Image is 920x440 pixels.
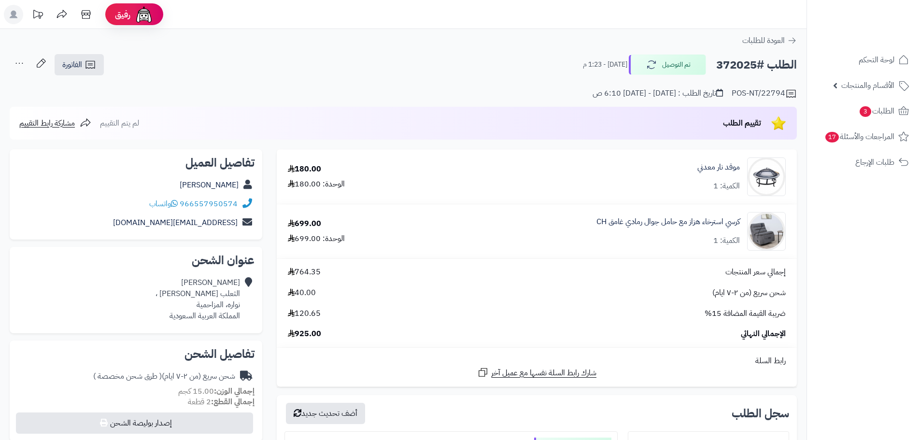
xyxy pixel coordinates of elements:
[732,408,789,419] h3: سجل الطلب
[697,162,740,173] a: موقد نار معدني
[712,287,786,298] span: شحن سريع (من ٢-٧ ايام)
[824,130,894,143] span: المراجعات والأسئلة
[288,267,321,278] span: 764.35
[742,35,785,46] span: العودة للطلبات
[813,48,914,71] a: لوحة التحكم
[281,355,793,367] div: رابط السلة
[211,396,255,408] strong: إجمالي القطع:
[629,55,706,75] button: تم التوصيل
[156,277,240,321] div: [PERSON_NAME] الثعلب [PERSON_NAME] ، نواره، المزاحمية المملكة العربية السعودية
[149,198,178,210] a: واتساب
[288,287,316,298] span: 40.00
[841,79,894,92] span: الأقسام والمنتجات
[288,308,321,319] span: 120.65
[55,54,104,75] a: الفاتورة
[725,267,786,278] span: إجمالي سعر المنتجات
[288,218,321,229] div: 699.00
[741,328,786,340] span: الإجمالي النهائي
[859,53,894,67] span: لوحة التحكم
[115,9,130,20] span: رفيق
[288,328,321,340] span: 925.00
[859,104,894,118] span: الطلبات
[742,35,797,46] a: العودة للطلبات
[62,59,82,71] span: الفاتورة
[178,385,255,397] small: 15.00 كجم
[288,233,345,244] div: الوحدة: 699.00
[855,156,894,169] span: طلبات الإرجاع
[825,132,839,142] span: 17
[19,117,75,129] span: مشاركة رابط التقييم
[17,157,255,169] h2: تفاصيل العميل
[477,367,596,379] a: شارك رابط السلة نفسها مع عميل آخر
[713,235,740,246] div: الكمية: 1
[16,412,253,434] button: إصدار بوليصة الشحن
[748,212,785,251] img: 1743835092-1-90x90.jpg
[813,125,914,148] a: المراجعات والأسئلة17
[93,371,235,382] div: شحن سريع (من ٢-٧ ايام)
[188,396,255,408] small: 2 قطعة
[100,117,139,129] span: لم يتم التقييم
[854,27,911,47] img: logo-2.png
[713,181,740,192] div: الكمية: 1
[17,348,255,360] h2: تفاصيل الشحن
[286,403,365,424] button: أضف تحديث جديد
[723,117,761,129] span: تقييم الطلب
[288,164,321,175] div: 180.00
[17,255,255,266] h2: عنوان الشحن
[860,106,871,117] span: 3
[716,55,797,75] h2: الطلب #372025
[732,88,797,99] div: POS-NT/22794
[26,5,50,27] a: تحديثات المنصة
[583,60,627,70] small: [DATE] - 1:23 م
[813,151,914,174] a: طلبات الإرجاع
[593,88,723,99] div: تاريخ الطلب : [DATE] - [DATE] 6:10 ص
[288,179,345,190] div: الوحدة: 180.00
[93,370,162,382] span: ( طرق شحن مخصصة )
[748,157,785,196] img: 1677177223-FP074-90x90.png
[705,308,786,319] span: ضريبة القيمة المضافة 15%
[134,5,154,24] img: ai-face.png
[214,385,255,397] strong: إجمالي الوزن:
[596,216,740,227] a: كرسي استرخاء هزاز مع حامل جوال رمادي غامق CH
[180,198,238,210] a: 966557950574
[113,217,238,228] a: [EMAIL_ADDRESS][DOMAIN_NAME]
[19,117,91,129] a: مشاركة رابط التقييم
[491,368,596,379] span: شارك رابط السلة نفسها مع عميل آخر
[180,179,239,191] a: [PERSON_NAME]
[813,99,914,123] a: الطلبات3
